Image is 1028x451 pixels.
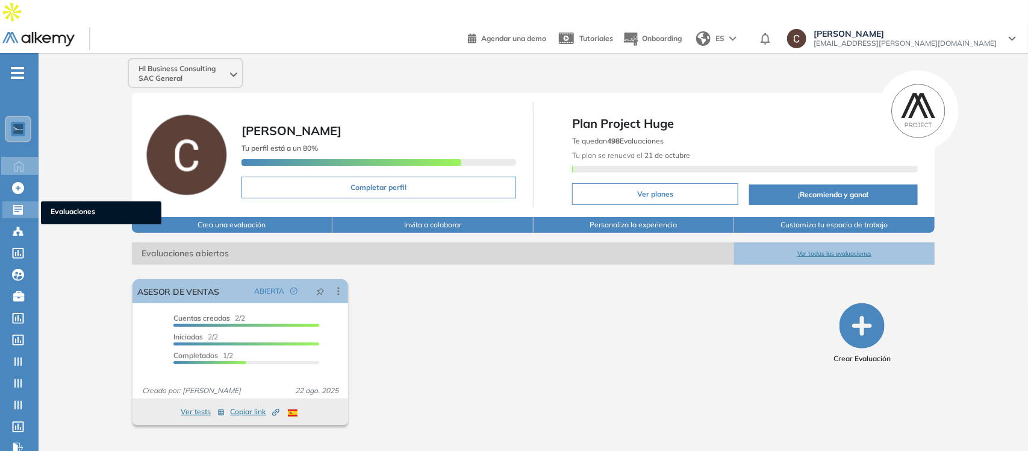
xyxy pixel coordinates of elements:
[643,151,690,160] b: 21 de octubre
[607,136,620,145] b: 498
[288,409,297,417] img: ESP
[307,282,334,301] button: pushpin
[181,405,225,419] button: Ver tests
[481,34,546,43] span: Agendar una demo
[173,332,218,341] span: 2/2
[814,29,997,39] span: [PERSON_NAME]
[173,332,203,341] span: Iniciadas
[241,177,516,198] button: Completar perfil
[623,26,682,52] button: Onboarding
[468,30,546,45] a: Agendar una demo
[316,286,325,296] span: pushpin
[833,303,891,364] button: Crear Evaluación
[642,34,682,43] span: Onboarding
[137,385,246,396] span: Creado por: [PERSON_NAME]
[734,217,935,233] button: Customiza tu espacio de trabajo
[572,115,918,133] span: Plan Project Huge
[231,406,279,417] span: Copiar link
[2,32,75,47] img: Logo
[241,123,341,138] span: [PERSON_NAME]
[241,143,318,153] span: Tu perfil está a un 80%
[814,39,997,48] span: [EMAIL_ADDRESS][PERSON_NAME][DOMAIN_NAME]
[556,23,613,54] a: Tutoriales
[572,151,690,160] span: Tu plan se renueva el
[139,64,228,83] span: Hl Business Consulting SAC General
[173,351,233,360] span: 1/2
[173,314,230,323] span: Cuentas creadas
[13,124,23,134] img: https://assets.alkemy.org/workspaces/1802/d452bae4-97f6-47ab-b3bf-1c40240bc960.jpg
[137,279,219,303] a: ASESOR DE VENTAS
[132,217,332,233] button: Crea una evaluación
[290,288,297,295] span: check-circle
[173,314,245,323] span: 2/2
[146,115,227,195] img: Foto de perfil
[579,34,613,43] span: Tutoriales
[572,136,664,145] span: Te quedan Evaluaciones
[729,36,737,41] img: arrow
[11,72,24,74] i: -
[254,286,284,297] span: ABIERTA
[332,217,533,233] button: Invita a colaborar
[132,242,734,265] span: Evaluaciones abiertas
[231,405,279,419] button: Copiar link
[696,31,711,46] img: world
[734,242,935,265] button: Ver todas las evaluaciones
[749,184,918,205] button: ¡Recomienda y gana!
[572,183,738,205] button: Ver planes
[51,206,152,219] span: Evaluaciones
[715,33,724,44] span: ES
[290,385,343,396] span: 22 ago. 2025
[173,351,218,360] span: Completados
[534,217,734,233] button: Personaliza la experiencia
[833,353,891,364] span: Crear Evaluación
